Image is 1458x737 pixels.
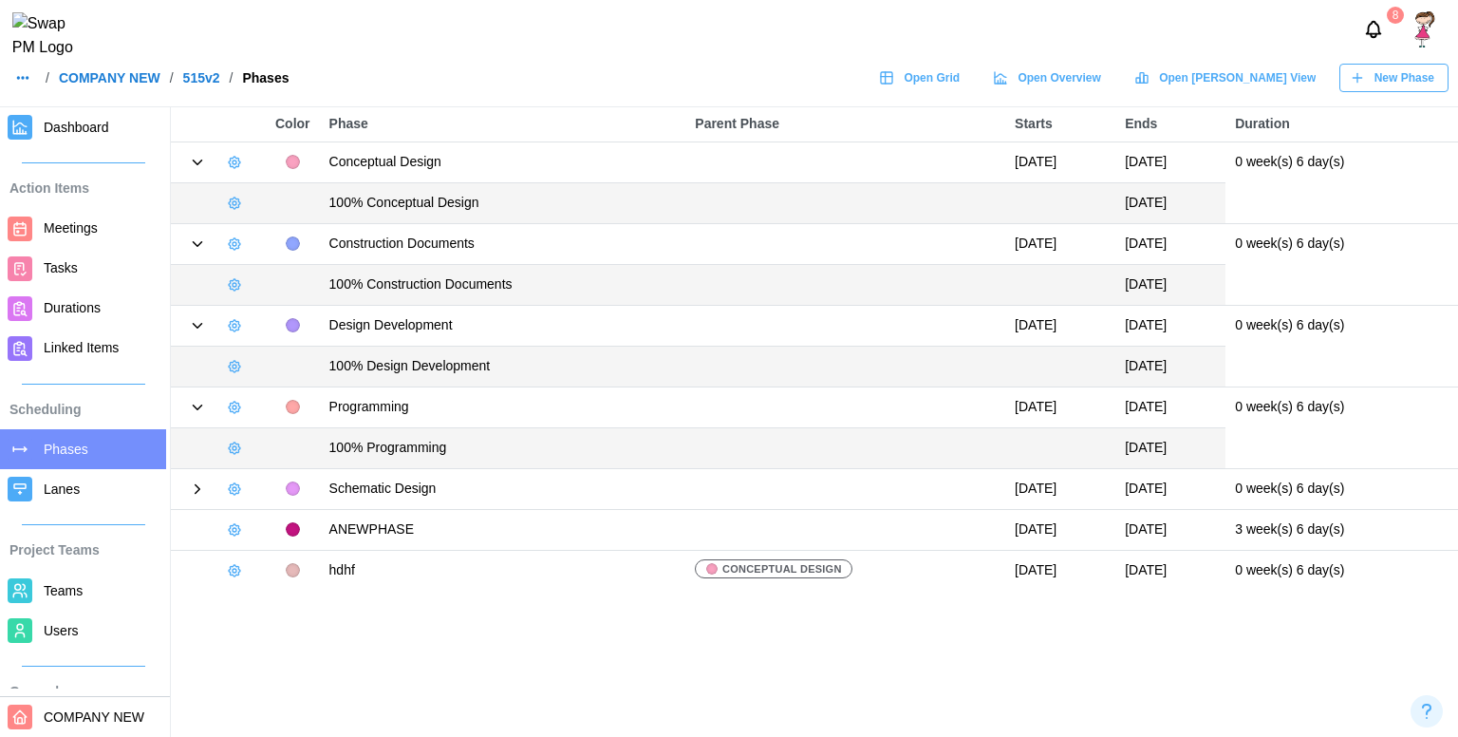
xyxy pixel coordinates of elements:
[1005,142,1115,182] td: [DATE]
[170,71,174,85] div: /
[904,65,960,91] span: Open Grid
[44,583,83,598] span: Teams
[1159,65,1316,91] span: Open [PERSON_NAME] View
[320,107,686,142] th: Phase
[329,315,677,336] div: Design Development
[44,623,79,638] span: Users
[1339,64,1449,92] button: New Phase
[242,71,289,85] div: Phases
[869,64,974,92] a: Open Grid
[1005,387,1115,427] td: [DATE]
[44,300,101,315] span: Durations
[1115,142,1225,182] td: [DATE]
[1005,305,1115,346] td: [DATE]
[1125,64,1330,92] a: Open [PERSON_NAME] View
[46,71,49,85] div: /
[59,71,160,85] a: COMPANY NEW
[1407,11,1443,47] img: depositphotos_122830654-stock-illustration-little-girl-cute-character.jpg
[329,560,677,581] div: hdhf
[1225,468,1458,509] td: 0 week(s) 6 day(s)
[1115,264,1225,305] td: [DATE]
[1115,107,1225,142] th: Ends
[44,482,80,497] span: Lanes
[1005,107,1115,142] th: Starts
[1115,468,1225,509] td: [DATE]
[320,427,686,468] td: 100% Programming
[1005,223,1115,264] td: [DATE]
[266,107,320,142] th: Color
[1357,13,1390,46] button: Notifications
[1225,387,1458,427] td: 0 week(s) 6 day(s)
[1225,509,1458,550] td: 3 week(s) 6 day(s)
[1018,65,1100,91] span: Open Overview
[329,152,677,173] div: Conceptual Design
[1115,223,1225,264] td: [DATE]
[1225,550,1458,591] td: 0 week(s) 6 day(s)
[1387,7,1404,24] div: 8
[44,340,119,355] span: Linked Items
[1115,387,1225,427] td: [DATE]
[44,260,78,275] span: Tasks
[1225,142,1458,182] td: 0 week(s) 6 day(s)
[1407,11,1443,47] a: SShetty platform admin
[1005,550,1115,591] td: [DATE]
[1005,468,1115,509] td: [DATE]
[1225,223,1458,264] td: 0 week(s) 6 day(s)
[722,560,842,577] span: Conceptual Design
[44,120,109,135] span: Dashboard
[329,479,677,500] div: Schematic Design
[230,71,234,85] div: /
[183,71,220,85] a: 515v2
[329,234,677,255] div: Construction Documents
[1115,427,1225,468] td: [DATE]
[1115,305,1225,346] td: [DATE]
[329,397,677,418] div: Programming
[1115,182,1225,223] td: [DATE]
[329,520,677,540] div: ANEWPHASE
[44,709,144,725] span: COMPANY NEW
[44,442,88,457] span: Phases
[1374,65,1434,91] span: New Phase
[685,107,1005,142] th: Parent Phase
[12,12,89,60] img: Swap PM Logo
[1115,550,1225,591] td: [DATE]
[1115,509,1225,550] td: [DATE]
[983,64,1115,92] a: Open Overview
[1005,509,1115,550] td: [DATE]
[1225,107,1458,142] th: Duration
[320,264,686,305] td: 100% Construction Documents
[1115,346,1225,387] td: [DATE]
[44,220,98,236] span: Meetings
[1225,305,1458,346] td: 0 week(s) 6 day(s)
[320,182,686,223] td: 100% Conceptual Design
[320,346,686,387] td: 100% Design Development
